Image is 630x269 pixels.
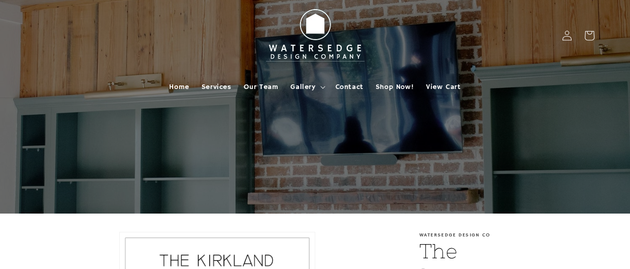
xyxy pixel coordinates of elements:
span: Home [169,82,189,92]
a: Services [195,76,238,98]
a: Home [163,76,195,98]
span: Shop Now! [376,82,414,92]
span: Contact [336,82,363,92]
span: View Cart [426,82,460,92]
img: Watersedge Design Co [259,4,371,67]
span: Our Team [244,82,279,92]
a: Shop Now! [370,76,420,98]
span: Services [202,82,231,92]
p: Watersedge Design Co [419,232,594,238]
a: Contact [329,76,370,98]
a: View Cart [420,76,467,98]
summary: Gallery [284,76,329,98]
a: Our Team [238,76,285,98]
span: Gallery [290,82,315,92]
